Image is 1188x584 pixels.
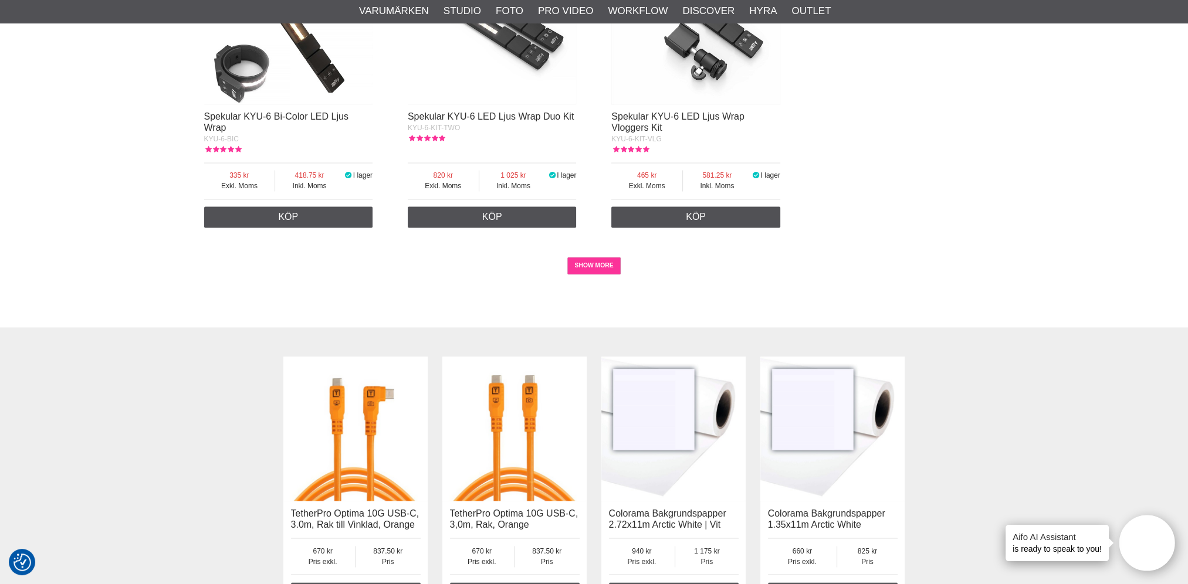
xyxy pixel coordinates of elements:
[291,546,355,556] span: 670
[791,4,831,19] a: Outlet
[515,556,580,567] span: Pris
[609,546,675,556] span: 940
[275,181,344,191] span: Inkl. Moms
[204,181,275,191] span: Exkl. Moms
[450,556,514,567] span: Pris exkl.
[356,556,421,567] span: Pris
[752,171,761,179] i: I lager
[609,556,675,567] span: Pris exkl.
[611,135,661,143] span: KYU-6-KIT-VLG
[611,206,780,228] a: Köp
[291,508,419,529] a: TetherPro Optima 10G USB-C, 3.0m, Rak till Vinklad, Orange
[450,546,514,556] span: 670
[291,556,355,567] span: Pris exkl.
[768,546,837,556] span: 660
[13,552,31,573] button: Samtyckesinställningar
[204,135,239,143] span: KYU-6-BIC
[675,546,738,556] span: 1 175
[611,170,682,181] span: 465
[353,171,373,179] span: I lager
[356,546,421,556] span: 837.50
[538,4,593,19] a: Pro Video
[683,181,752,191] span: Inkl. Moms
[760,356,905,501] img: Colorama Bakgrundspapper 1.35x11m Arctic White
[344,171,353,179] i: I lager
[204,144,242,155] div: Kundbetyg: 5.00
[611,144,649,155] div: Kundbetyg: 5.00
[204,206,373,228] a: Köp
[557,171,576,179] span: I lager
[1006,525,1109,561] div: is ready to speak to you!
[275,170,344,181] span: 418.75
[408,206,577,228] a: Köp
[479,181,548,191] span: Inkl. Moms
[837,556,897,567] span: Pris
[675,556,738,567] span: Pris
[768,508,885,529] a: Colorama Bakgrundspapper 1.35x11m Arctic White
[1013,531,1102,543] h4: Aifo AI Assistant
[408,124,460,132] span: KYU-6-KIT-TWO
[408,170,479,181] span: 820
[608,4,668,19] a: Workflow
[837,546,897,556] span: 825
[283,356,428,501] img: TetherPro Optima 10G USB-C, 3.0m, Rak till Vinklad, Orange
[408,111,574,121] a: Spekular KYU-6 LED Ljus Wrap Duo Kit
[13,554,31,571] img: Revisit consent button
[479,170,548,181] span: 1 025
[749,4,777,19] a: Hyra
[442,356,587,501] img: TetherPro Optima 10G USB-C, 3,0m, Rak, Orange
[204,170,275,181] span: 335
[408,133,445,144] div: Kundbetyg: 5.00
[444,4,481,19] a: Studio
[611,111,744,133] a: Spekular KYU-6 LED Ljus Wrap Vloggers Kit
[768,556,837,567] span: Pris exkl.
[450,508,578,529] a: TetherPro Optima 10G USB-C, 3,0m, Rak, Orange
[611,181,682,191] span: Exkl. Moms
[601,356,746,501] img: Colorama Bakgrundspapper 2.72x11m Arctic White | Vit
[567,257,621,274] a: SHOW MORE
[496,4,523,19] a: Foto
[515,546,580,556] span: 837.50
[609,508,726,529] a: Colorama Bakgrundspapper 2.72x11m Arctic White | Vit
[408,181,479,191] span: Exkl. Moms
[359,4,429,19] a: Varumärken
[683,170,752,181] span: 581.25
[204,111,348,133] a: Spekular KYU-6 Bi-Color LED Ljus Wrap
[547,171,557,179] i: I lager
[682,4,735,19] a: Discover
[760,171,780,179] span: I lager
